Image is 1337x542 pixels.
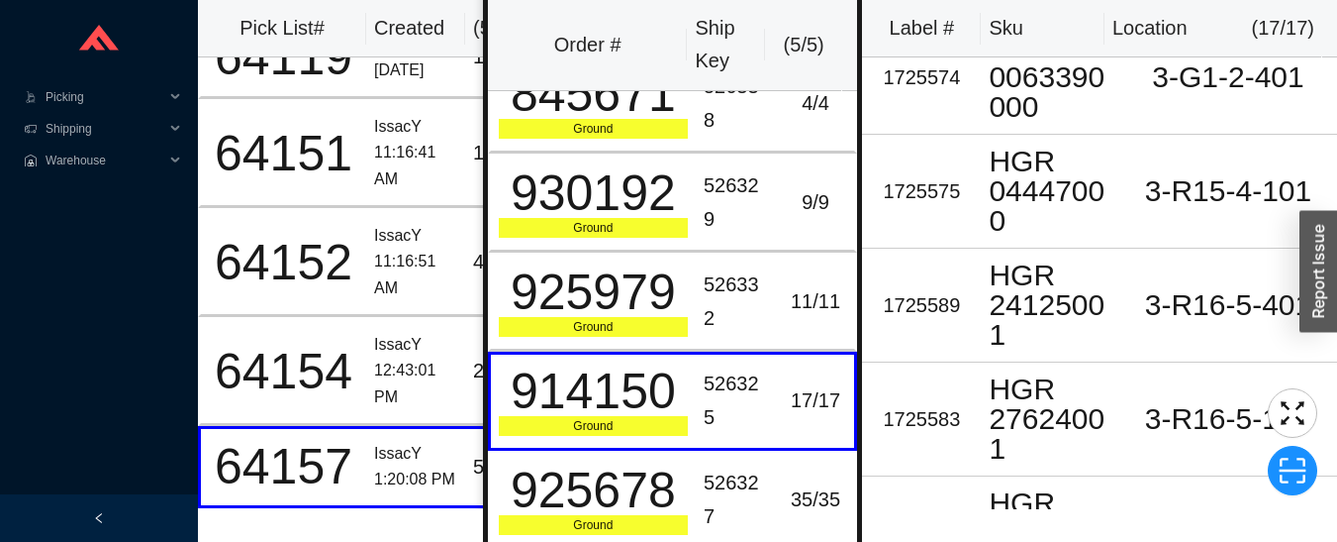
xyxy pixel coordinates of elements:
[1112,12,1188,45] div: Location
[704,269,769,335] div: 526332
[499,466,688,515] div: 925678
[209,129,358,178] div: 64151
[1269,456,1316,486] span: scan
[1127,176,1329,206] div: 3-R15-4-101
[499,119,688,139] div: Ground
[374,358,457,410] div: 12:43:01 PM
[499,69,688,119] div: 845671
[870,175,973,208] div: 1725575
[1127,404,1329,434] div: 3-R16-5-101
[704,368,769,434] div: 526325
[785,484,847,516] div: 35 / 35
[374,223,457,250] div: IssacY
[499,268,688,317] div: 925979
[989,375,1111,464] div: HGR 27624001
[499,367,688,416] div: 914150
[374,140,457,192] div: 11:16:41 AM
[46,113,164,145] span: Shipping
[785,87,847,120] div: 4 / 4
[374,441,457,468] div: IssacY
[374,467,457,493] div: 1:20:08 PM
[499,317,688,337] div: Ground
[870,289,973,322] div: 1725589
[499,515,688,535] div: Ground
[704,169,769,236] div: 526329
[46,81,164,113] span: Picking
[785,285,847,318] div: 11 / 11
[785,186,847,219] div: 9 / 9
[1252,12,1314,45] div: ( 17 / 17 )
[870,61,973,94] div: 1725574
[989,33,1111,122] div: DRV 0063390000
[499,168,688,218] div: 930192
[209,347,358,396] div: 64154
[473,451,533,484] div: 5 / 19
[473,137,533,169] div: 1 / 20
[1127,290,1329,320] div: 3-R16-5-401
[209,238,358,287] div: 64152
[473,246,533,278] div: 4 / 5
[473,355,533,387] div: 2 / 5
[1269,398,1316,428] span: fullscreen
[209,442,358,491] div: 64157
[374,114,457,141] div: IssacY
[499,416,688,436] div: Ground
[773,29,834,61] div: ( 5 / 5 )
[46,145,164,176] span: Warehouse
[374,57,457,84] div: [DATE]
[989,261,1111,350] div: HGR 24125001
[704,70,769,137] div: 526338
[989,147,1111,236] div: HGR 04447000
[870,403,973,436] div: 1725583
[93,512,105,524] span: left
[1268,446,1317,495] button: scan
[374,249,457,301] div: 11:16:51 AM
[1127,62,1329,92] div: 3-G1-2-401
[704,467,769,533] div: 526327
[473,12,536,45] div: ( 5 )
[785,384,847,417] div: 17 / 17
[209,33,358,82] div: 64119
[1268,388,1317,438] button: fullscreen
[499,218,688,238] div: Ground
[374,332,457,359] div: IssacY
